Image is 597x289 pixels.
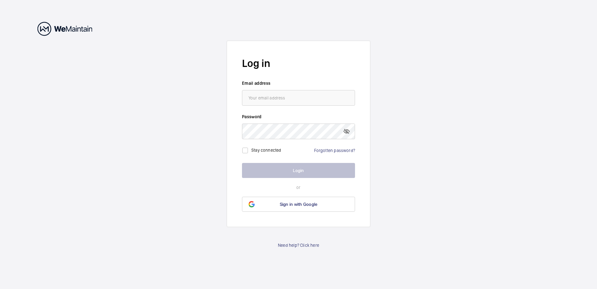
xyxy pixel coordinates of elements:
[242,163,355,178] button: Login
[242,184,355,190] p: or
[242,90,355,106] input: Your email address
[251,148,281,153] label: Stay connected
[242,80,355,86] label: Email address
[278,242,319,248] a: Need help? Click here
[280,202,318,207] span: Sign in with Google
[242,56,355,71] h2: Log in
[314,148,355,153] a: Forgotten password?
[242,114,355,120] label: Password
